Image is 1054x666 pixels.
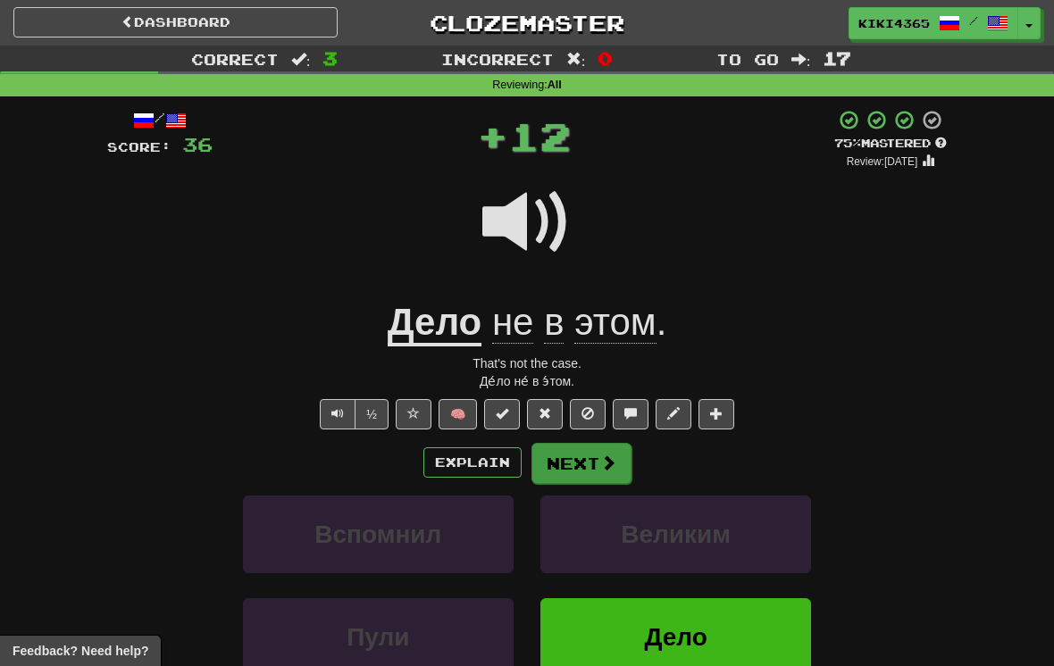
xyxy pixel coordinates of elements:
[484,399,520,429] button: Set this sentence to 100% Mastered (alt+m)
[969,14,978,27] span: /
[847,155,918,168] small: Review: [DATE]
[107,372,947,390] div: Де́ло не́ в э́том.
[570,399,606,429] button: Ignore sentence (alt+i)
[644,623,707,651] span: Дело
[291,52,311,67] span: :
[107,139,171,154] span: Score:
[481,301,666,344] span: .
[656,399,691,429] button: Edit sentence (alt+d)
[182,133,213,155] span: 36
[527,399,563,429] button: Reset to 0% Mastered (alt+r)
[849,7,1018,39] a: kiki4365 /
[492,301,534,344] span: не
[508,113,571,158] span: 12
[107,109,213,131] div: /
[13,642,148,660] span: Open feedback widget
[823,47,851,69] span: 17
[423,447,522,478] button: Explain
[388,301,482,346] u: Дело
[858,15,930,31] span: kiki4365
[613,399,648,429] button: Discuss sentence (alt+u)
[598,47,613,69] span: 0
[834,136,947,152] div: Mastered
[834,136,861,150] span: 75 %
[566,52,586,67] span: :
[531,443,632,484] button: Next
[716,50,779,68] span: To go
[621,520,731,548] span: Великим
[322,47,338,69] span: 3
[13,7,338,37] a: Dashboard
[355,399,389,429] button: ½
[107,354,947,372] div: That's not the case.
[364,7,689,38] a: Clozemaster
[548,79,562,91] strong: All
[191,50,279,68] span: Correct
[540,495,811,573] button: Великим
[316,399,389,429] div: Text-to-speech controls
[544,301,564,344] span: в
[314,520,441,548] span: Вспомнил
[320,399,356,429] button: Play sentence audio (ctl+space)
[439,399,477,429] button: 🧠
[347,623,409,651] span: Пули
[574,301,657,344] span: этом
[396,399,431,429] button: Favorite sentence (alt+f)
[477,109,508,162] span: +
[441,50,554,68] span: Incorrect
[791,52,811,67] span: :
[698,399,734,429] button: Add to collection (alt+a)
[243,495,514,573] button: Вспомнил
